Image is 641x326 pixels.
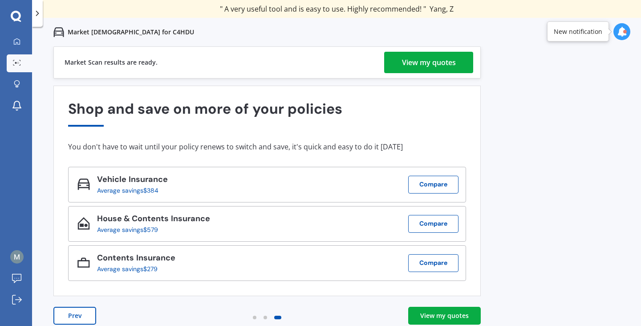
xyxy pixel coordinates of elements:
span: Insurance [169,213,210,224]
div: House & Contents [97,214,210,226]
div: Average savings $579 [97,226,203,233]
span: Insurance [126,174,168,185]
button: Compare [408,254,458,272]
span: Insurance [134,252,175,263]
div: Average savings $384 [97,187,161,194]
img: car.f15378c7a67c060ca3f3.svg [53,27,64,37]
div: View my quotes [402,52,456,73]
div: Shop and save on more of your policies [68,101,466,126]
div: New notification [554,27,602,36]
button: Prev [53,307,96,325]
p: Market [DEMOGRAPHIC_DATA] for C4HDU [68,28,194,37]
button: Compare [408,176,458,194]
div: Market Scan results are ready. [65,47,158,78]
a: View my quotes [408,307,481,325]
img: ACg8ocJFqBGiLUthl00unC10t4xvKIAQp4fRBad0rAlj0m5anUNldw=s96-c [10,250,24,264]
img: House & Contents_icon [77,217,90,230]
div: You don't have to wait until your policy renews to switch and save, it's quick and easy to do it ... [68,142,466,151]
div: Average savings $279 [97,265,168,272]
div: Vehicle [97,175,168,187]
a: View my quotes [384,52,473,73]
button: Compare [408,215,458,233]
div: View my quotes [420,311,469,320]
img: Contents_icon [77,256,90,269]
div: Contents [97,253,175,265]
img: Vehicle_icon [77,178,90,190]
